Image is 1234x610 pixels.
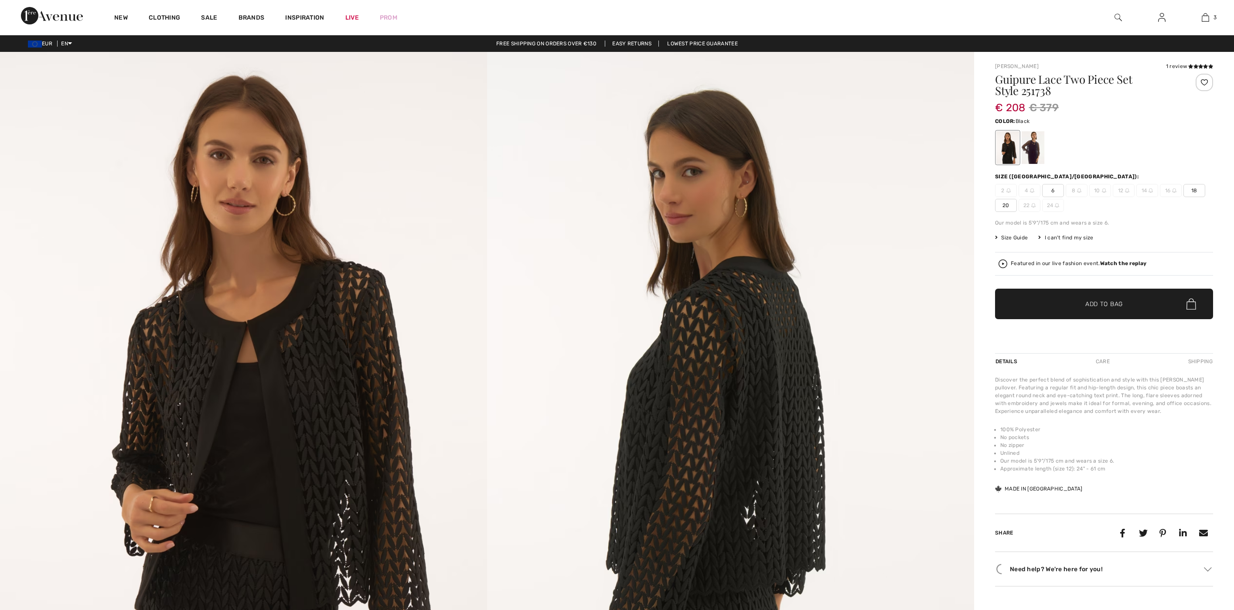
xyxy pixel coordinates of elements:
[999,259,1007,268] img: Watch the replay
[995,199,1017,212] span: 20
[1077,188,1081,193] img: ring-m.svg
[1184,12,1227,23] a: 3
[1100,260,1147,266] strong: Watch the replay
[489,41,603,47] a: Free shipping on orders over €130
[1102,188,1106,193] img: ring-m.svg
[995,93,1026,114] span: € 208
[1125,188,1129,193] img: ring-m.svg
[1006,188,1011,193] img: ring-m.svg
[995,485,1083,493] div: Made in [GEOGRAPHIC_DATA]
[1055,203,1059,208] img: ring-m.svg
[1000,426,1213,433] li: 100% Polyester
[995,376,1213,415] div: Discover the perfect blend of sophistication and style with this [PERSON_NAME] pullover. Featurin...
[1204,567,1212,572] img: Arrow2.svg
[1011,261,1146,266] div: Featured in our live fashion event.
[1019,184,1040,197] span: 4
[1066,184,1087,197] span: 8
[1029,100,1059,116] span: € 379
[1113,184,1135,197] span: 12
[380,13,397,22] a: Prom
[1186,298,1196,310] img: Bag.svg
[1016,118,1030,124] span: Black
[995,74,1177,96] h1: Guipure Lace Two Piece Set Style 251738
[1000,441,1213,449] li: No zipper
[1042,184,1064,197] span: 6
[995,118,1016,124] span: Color:
[1042,199,1064,212] span: 24
[1172,188,1176,193] img: ring-m.svg
[21,7,83,24] img: 1ère Avenue
[149,14,180,23] a: Clothing
[1115,12,1122,23] img: search the website
[345,13,359,22] a: Live
[1158,12,1166,23] img: My Info
[995,219,1213,227] div: Our model is 5'9"/175 cm and wears a size 6.
[1038,234,1093,242] div: I can't find my size
[1214,14,1217,21] span: 3
[1000,465,1213,473] li: Approximate length (size 12): 24" - 61 cm
[1000,433,1213,441] li: No pockets
[1089,184,1111,197] span: 10
[995,184,1017,197] span: 2
[114,14,128,23] a: New
[1160,184,1182,197] span: 16
[1088,354,1117,369] div: Care
[995,562,1213,576] div: Need help? We're here for you!
[1183,184,1205,197] span: 18
[605,41,659,47] a: Easy Returns
[1031,203,1036,208] img: ring-m.svg
[1166,62,1213,70] div: 1 review
[28,41,42,48] img: Euro
[995,354,1019,369] div: Details
[1136,184,1158,197] span: 14
[1030,188,1034,193] img: ring-m.svg
[1019,199,1040,212] span: 22
[1000,449,1213,457] li: Unlined
[1085,300,1123,309] span: Add to Bag
[28,41,56,47] span: EUR
[1022,131,1044,164] div: Midnight Blue
[996,131,1019,164] div: Black
[995,234,1028,242] span: Size Guide
[995,530,1013,536] span: Share
[285,14,324,23] span: Inspiration
[995,173,1141,181] div: Size ([GEOGRAPHIC_DATA]/[GEOGRAPHIC_DATA]):
[1186,354,1213,369] div: Shipping
[1202,12,1209,23] img: My Bag
[1000,457,1213,465] li: Our model is 5'9"/175 cm and wears a size 6.
[239,14,265,23] a: Brands
[1149,188,1153,193] img: ring-m.svg
[201,14,217,23] a: Sale
[995,63,1039,69] a: [PERSON_NAME]
[660,41,745,47] a: Lowest Price Guarantee
[995,289,1213,319] button: Add to Bag
[1151,12,1173,23] a: Sign In
[61,41,72,47] span: EN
